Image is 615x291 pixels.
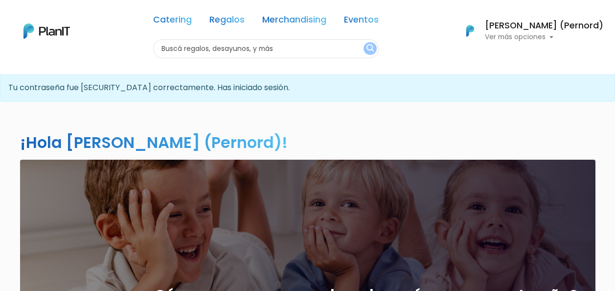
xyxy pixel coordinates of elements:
h6: [PERSON_NAME] (Pernord) [485,22,603,30]
p: Ver más opciones [485,34,603,41]
a: Catering [153,16,192,27]
a: Merchandising [262,16,326,27]
a: Regalos [209,16,245,27]
input: Buscá regalos, desayunos, y más [153,39,379,58]
img: PlanIt Logo [23,24,70,39]
h2: ¡Hola [PERSON_NAME] (Pernord)! [20,131,288,153]
img: search_button-432b6d5273f82d61273b3651a40e1bd1b912527efae98b1b7a1b2c0702e16a8d.svg [366,44,374,53]
button: PlanIt Logo [PERSON_NAME] (Pernord) Ver más opciones [454,18,603,44]
a: Eventos [344,16,379,27]
img: PlanIt Logo [459,20,481,42]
